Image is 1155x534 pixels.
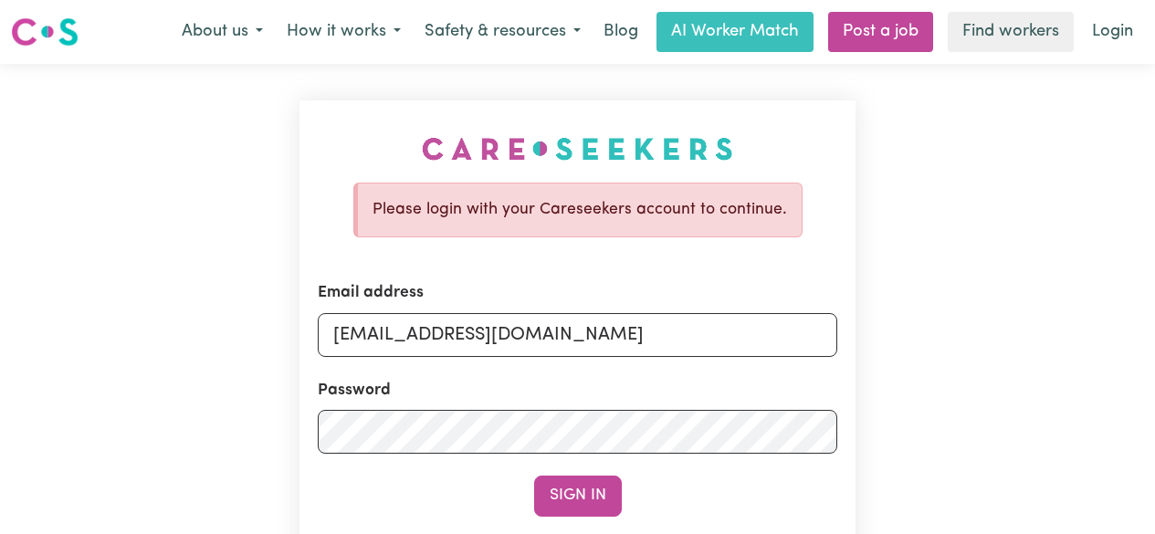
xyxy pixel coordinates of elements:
button: How it works [275,13,413,51]
a: Post a job [828,12,933,52]
a: AI Worker Match [656,12,814,52]
input: Email address [318,313,837,357]
label: Password [318,379,391,403]
p: Please login with your Careseekers account to continue. [373,198,787,222]
a: Find workers [948,12,1074,52]
a: Login [1081,12,1144,52]
button: About us [170,13,275,51]
label: Email address [318,281,424,305]
a: Blog [593,12,649,52]
button: Safety & resources [413,13,593,51]
button: Sign In [534,476,622,516]
img: Careseekers logo [11,16,79,48]
a: Careseekers logo [11,11,79,53]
